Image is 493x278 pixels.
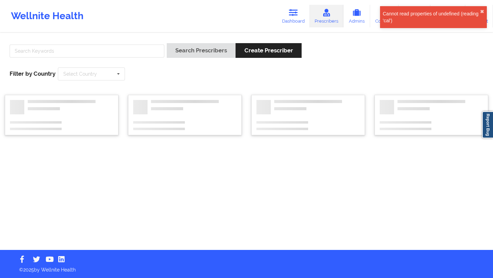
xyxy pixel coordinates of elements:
span: Filter by Country [10,70,55,77]
a: Coaches [370,5,399,27]
a: Dashboard [277,5,310,27]
a: Prescribers [310,5,344,27]
input: Search Keywords [10,45,164,58]
button: Create Prescriber [236,43,301,58]
a: Report Bug [482,111,493,138]
p: © 2025 by Wellnite Health [14,262,479,273]
button: Search Prescribers [167,43,236,58]
div: Select Country [63,72,97,76]
button: close [480,9,484,14]
a: Admins [343,5,370,27]
div: Cannot read properties of undefined (reading 'cal') [383,10,480,24]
